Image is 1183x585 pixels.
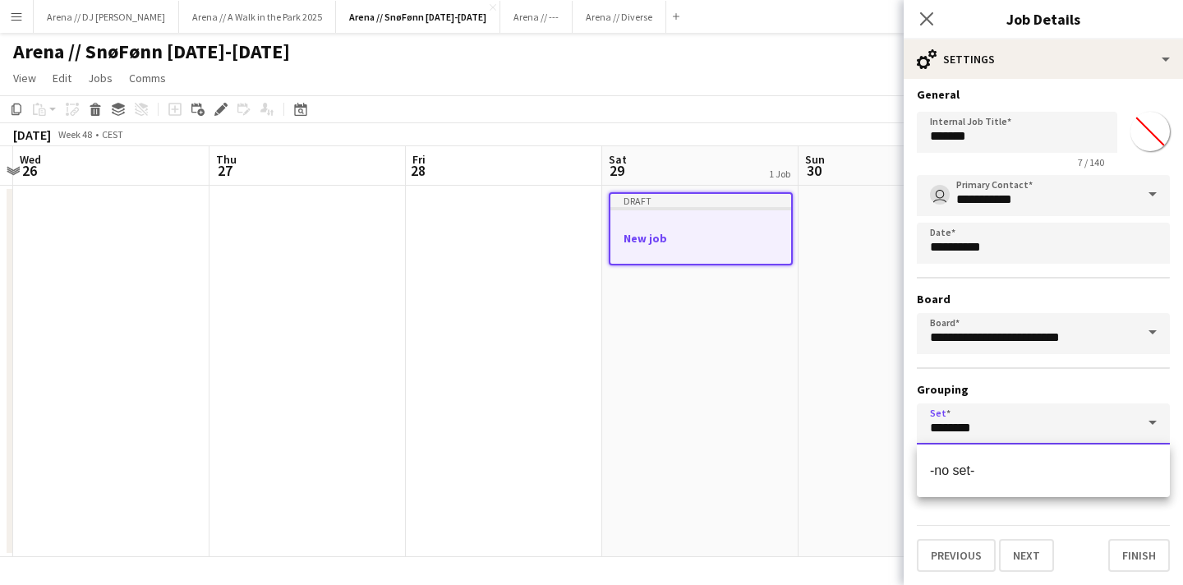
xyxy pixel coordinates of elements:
[917,539,996,572] button: Previous
[13,39,290,64] h1: Arena // SnøFønn [DATE]-[DATE]
[412,152,426,167] span: Fri
[803,161,825,180] span: 30
[129,71,166,85] span: Comms
[609,152,627,167] span: Sat
[904,39,1183,79] div: Settings
[53,71,71,85] span: Edit
[179,1,336,33] button: Arena // A Walk in the Park 2025
[81,67,119,89] a: Jobs
[20,152,41,167] span: Wed
[573,1,666,33] button: Arena // Diverse
[609,192,793,265] app-job-card: DraftNew job
[904,8,1183,30] h3: Job Details
[54,128,95,140] span: Week 48
[214,161,237,180] span: 27
[336,1,500,33] button: Arena // SnøFønn [DATE]-[DATE]
[917,292,1170,306] h3: Board
[1108,539,1170,572] button: Finish
[917,87,1170,102] h3: General
[7,67,43,89] a: View
[13,127,51,143] div: [DATE]
[917,382,1170,397] h3: Grouping
[102,128,123,140] div: CEST
[34,1,179,33] button: Arena // DJ [PERSON_NAME]
[216,152,237,167] span: Thu
[1065,156,1117,168] span: 7 / 140
[805,152,825,167] span: Sun
[610,231,791,246] h3: New job
[410,161,426,180] span: 28
[999,539,1054,572] button: Next
[122,67,173,89] a: Comms
[606,161,627,180] span: 29
[930,463,974,477] span: -no set-
[769,168,790,180] div: 1 Job
[88,71,113,85] span: Jobs
[500,1,573,33] button: Arena // ---
[13,71,36,85] span: View
[610,194,791,207] div: Draft
[17,161,41,180] span: 26
[46,67,78,89] a: Edit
